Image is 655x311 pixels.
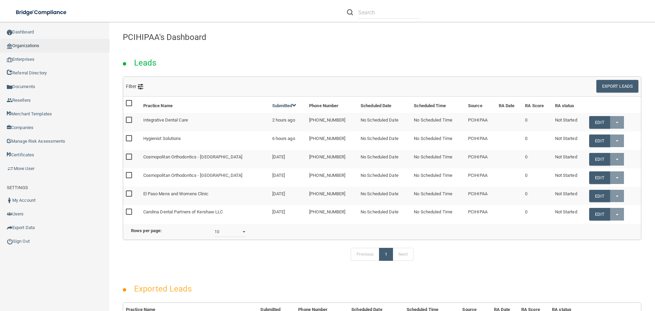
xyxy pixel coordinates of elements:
td: 0 [522,168,552,187]
td: [DATE] [270,168,307,187]
td: No Scheduled Time [411,168,465,187]
a: Next [393,248,413,261]
th: RA status [552,97,586,113]
td: No Scheduled Time [411,131,465,150]
a: Previous [351,248,379,261]
td: Cosmopolitan Orthodontics - [GEOGRAPHIC_DATA] [141,150,270,168]
th: Practice Name [141,97,270,113]
th: RA Date [496,97,522,113]
a: 1 [379,248,393,261]
img: ic-search.3b580494.png [347,9,353,15]
a: Edit [589,171,610,184]
td: No Scheduled Time [411,187,465,205]
img: ic_power_dark.7ecde6b1.png [7,238,13,244]
td: No Scheduled Date [358,187,411,205]
td: PCIHIPAA [465,205,496,223]
img: icon-export.b9366987.png [7,225,12,230]
a: Edit [589,208,610,221]
img: briefcase.64adab9b.png [7,165,14,172]
input: Search [358,6,421,19]
label: SETTINGS [7,184,28,192]
td: No Scheduled Date [358,205,411,223]
a: Submitted [272,103,297,108]
td: No Scheduled Date [358,168,411,187]
td: [PHONE_NUMBER] [306,205,358,223]
td: [DATE] [270,187,307,205]
td: No Scheduled Time [411,150,465,168]
td: El Paso Mens and Womens Clinic [141,187,270,205]
td: [PHONE_NUMBER] [306,187,358,205]
td: [DATE] [270,205,307,223]
a: Edit [589,190,610,202]
td: [PHONE_NUMBER] [306,131,358,150]
button: Export Leads [596,80,638,93]
td: Cosmopolitan Orthodontics - [GEOGRAPHIC_DATA] [141,168,270,187]
td: 0 [522,205,552,223]
td: Hygienist Solutions [141,131,270,150]
td: No Scheduled Time [411,205,465,223]
td: Integrative Dental Care [141,113,270,131]
td: PCIHIPAA [465,113,496,131]
img: icon-filter@2x.21656d0b.png [138,84,143,89]
td: [PHONE_NUMBER] [306,113,358,131]
td: No Scheduled Date [358,113,411,131]
img: ic_user_dark.df1a06c3.png [7,198,12,203]
td: 0 [522,131,552,150]
img: enterprise.0d942306.png [7,57,12,62]
th: Source [465,97,496,113]
th: Scheduled Date [358,97,411,113]
a: Edit [589,116,610,129]
td: No Scheduled Date [358,150,411,168]
td: PCIHIPAA [465,187,496,205]
td: Not Started [552,113,586,131]
td: 0 [522,150,552,168]
b: Rows per page: [131,228,162,233]
h2: Exported Leads [127,279,199,298]
h2: Leads [127,53,163,72]
td: PCIHIPAA [465,150,496,168]
td: Not Started [552,131,586,150]
td: Not Started [552,187,586,205]
span: Filter [126,84,143,89]
img: ic_reseller.de258add.png [7,98,12,103]
td: PCIHIPAA [465,131,496,150]
iframe: Drift Widget Chat Controller [537,263,647,290]
a: Edit [589,135,610,147]
img: icon-users.e205127d.png [7,211,12,217]
h4: PCIHIPAA's Dashboard [123,33,641,42]
td: 6 hours ago [270,131,307,150]
img: bridge_compliance_login_screen.278c3ca4.svg [10,5,73,19]
th: Scheduled Time [411,97,465,113]
td: Carolina Dental Partners of Kershaw LLC [141,205,270,223]
img: icon-documents.8dae5593.png [7,84,12,90]
td: No Scheduled Time [411,113,465,131]
td: PCIHIPAA [465,168,496,187]
td: [DATE] [270,150,307,168]
td: [PHONE_NUMBER] [306,150,358,168]
td: Not Started [552,150,586,168]
td: [PHONE_NUMBER] [306,168,358,187]
img: ic_dashboard_dark.d01f4a41.png [7,30,12,35]
td: 0 [522,113,552,131]
th: Phone Number [306,97,358,113]
th: RA Score [522,97,552,113]
td: 0 [522,187,552,205]
td: 2 hours ago [270,113,307,131]
img: organization-icon.f8decf85.png [7,43,12,49]
td: No Scheduled Date [358,131,411,150]
td: Not Started [552,168,586,187]
a: Edit [589,153,610,166]
td: Not Started [552,205,586,223]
